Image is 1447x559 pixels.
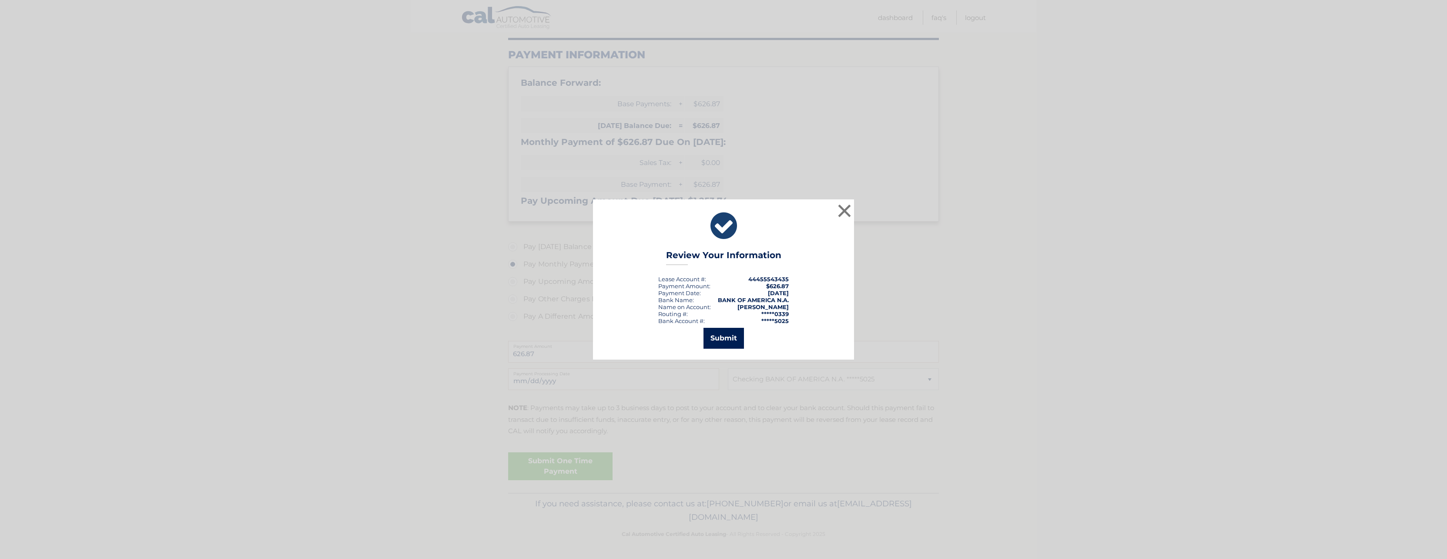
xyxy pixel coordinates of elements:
strong: BANK OF AMERICA N.A. [718,296,789,303]
div: Lease Account #: [658,276,706,283]
div: Name on Account: [658,303,711,310]
div: : [658,290,701,296]
span: Payment Date [658,290,700,296]
div: Payment Amount: [658,283,710,290]
h3: Review Your Information [666,250,781,265]
strong: [PERSON_NAME] [737,303,789,310]
button: × [836,202,853,219]
div: Routing #: [658,310,688,317]
div: Bank Account #: [658,317,705,324]
strong: 44455543435 [748,276,789,283]
span: [DATE] [768,290,789,296]
span: $626.87 [766,283,789,290]
button: Submit [703,328,744,349]
div: Bank Name: [658,296,694,303]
